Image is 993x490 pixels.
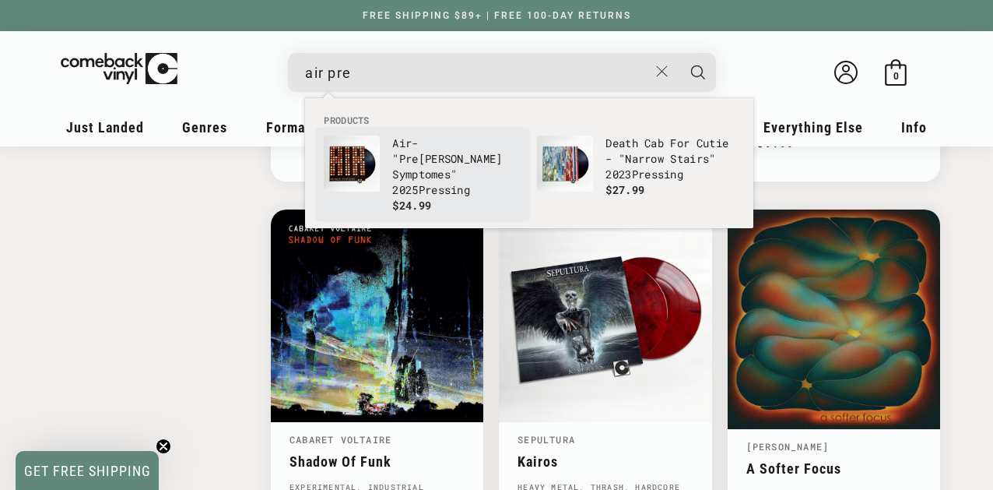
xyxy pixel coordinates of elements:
[419,182,438,197] b: Pre
[901,119,927,136] span: Info
[324,136,380,192] img: Air - "Premiers Symptomes" 2025 Pressing
[66,119,144,136] span: Just Landed
[316,128,529,221] li: products: Air - "Premiers Symptomes" 2025 Pressing
[156,439,171,454] button: Close teaser
[324,136,521,213] a: Air - "Premiers Symptomes" 2025 Pressing Air- "Pre[PERSON_NAME] Symptomes" 2025Pressing $24.99
[632,167,651,182] b: Pre
[648,55,677,89] button: Close
[392,136,521,198] p: - " [PERSON_NAME] Symptomes" 2025 ssing
[529,128,742,218] li: products: Death Cab For Cutie - "Narrow Stairs" 2023 Pressing
[537,136,593,192] img: Death Cab For Cutie - "Narrow Stairs" 2023 Pressing
[679,53,718,92] button: Search
[518,433,575,446] a: Sepultura
[605,182,644,197] span: $27.99
[289,433,391,446] a: Cabaret Voltaire
[305,98,753,228] div: Products
[893,70,899,82] span: 0
[305,57,648,89] input: When autocomplete results are available use up and down arrows to review and enter to select
[289,453,465,470] a: Shadow Of Funk
[392,198,431,213] span: $24.99
[746,440,830,453] a: [PERSON_NAME]
[288,53,716,92] div: Search
[347,10,647,21] a: FREE SHIPPING $89+ | FREE 100-DAY RETURNS
[316,114,742,128] li: Products
[182,119,227,136] span: Genres
[763,119,863,136] span: Everything Else
[683,151,703,166] b: air
[399,151,419,166] b: Pre
[24,463,151,479] span: GET FREE SHIPPING
[537,136,735,210] a: Death Cab For Cutie - "Narrow Stairs" 2023 Pressing Death Cab For Cutie - "Narrow Stairs" 2023Pre...
[16,451,159,490] div: GET FREE SHIPPINGClose teaser
[605,136,735,182] p: Death Cab For Cutie - "Narrow St s" 2023 ssing
[392,136,412,150] b: Air
[518,453,693,470] a: Kairos
[746,460,921,477] a: A Softer Focus
[266,119,318,136] span: Formats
